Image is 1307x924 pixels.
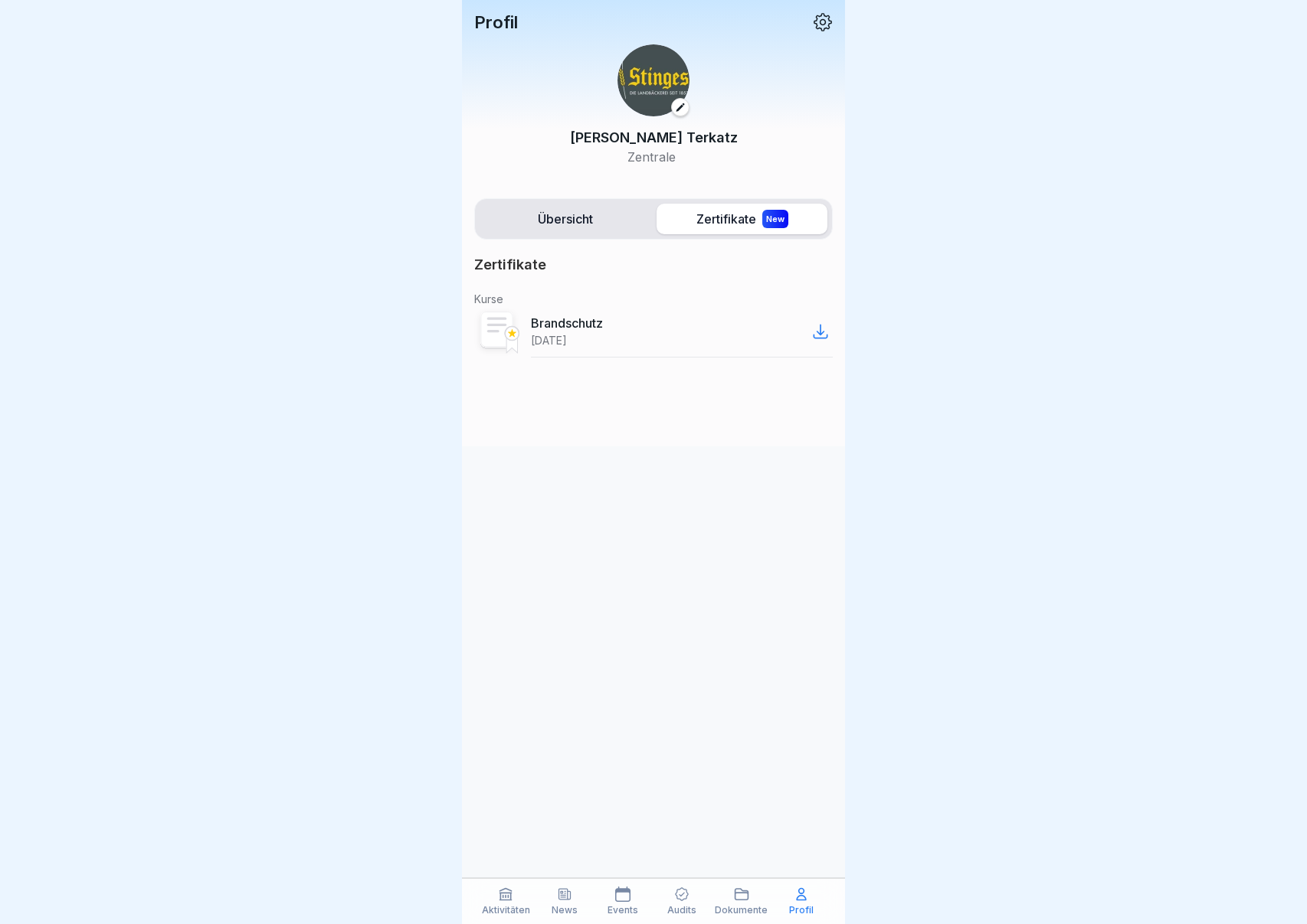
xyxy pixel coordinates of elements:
[531,315,603,331] p: Brandschutz
[482,905,530,916] p: Aktivitäten
[552,905,578,916] p: News
[667,905,696,916] p: Audits
[715,905,768,916] p: Dokumente
[474,12,518,32] p: Profil
[570,148,738,166] p: Zentrale
[608,905,638,916] p: Events
[480,204,650,234] label: Übersicht
[570,127,738,148] p: [PERSON_NAME] Terkatz
[762,210,788,228] div: New
[657,204,827,234] label: Zertifikate
[617,44,690,116] img: t4974772tix0y2enzd62hwmc.png
[531,334,567,348] p: [DATE]
[789,905,814,916] p: Profil
[474,256,546,274] p: Zertifikate
[474,292,833,306] p: Kurse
